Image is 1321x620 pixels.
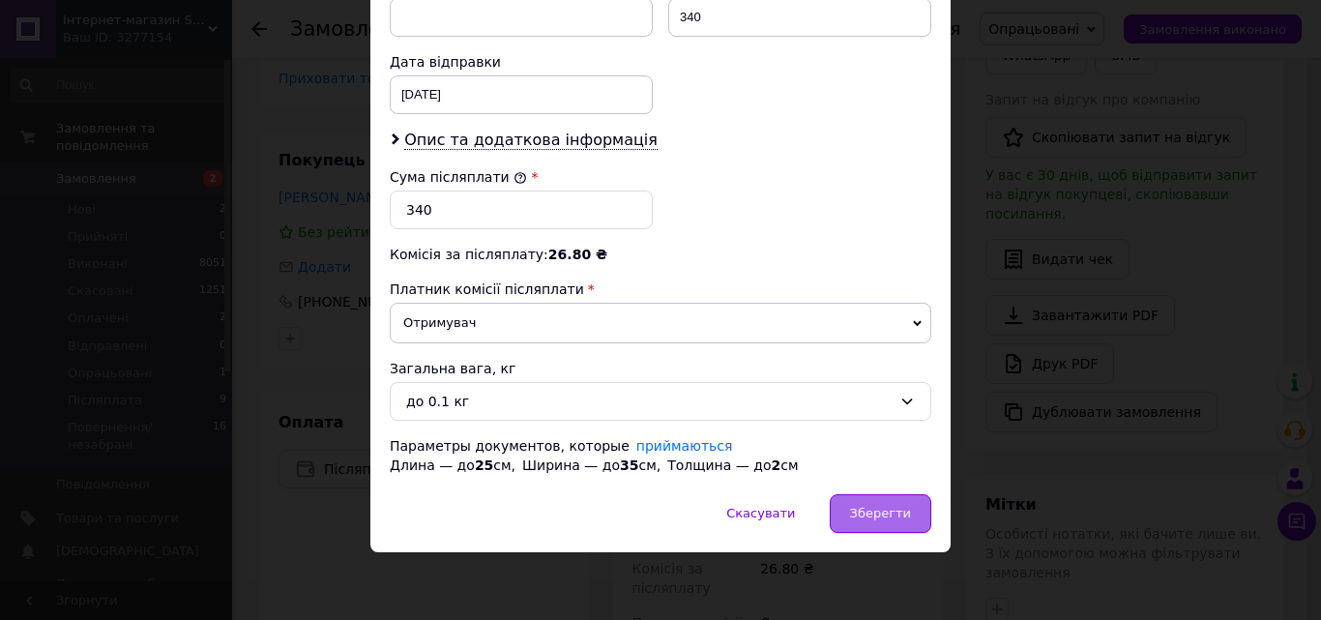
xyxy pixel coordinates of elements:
span: Опис та додаткова інформація [404,131,658,150]
div: Комісія за післяплату: [390,245,931,264]
span: Зберегти [850,506,911,520]
span: 25 [475,458,493,473]
div: Параметры документов, которые Длина — до см, Ширина — до см, Толщина — до см [390,436,931,475]
span: 2 [771,458,780,473]
span: Отримувач [390,303,931,343]
div: Загальна вага, кг [390,359,931,378]
a: приймаються [636,438,733,454]
span: Платник комісії післяплати [390,281,584,297]
span: 35 [620,458,638,473]
span: 26.80 ₴ [548,247,607,262]
span: Скасувати [726,506,795,520]
div: до 0.1 кг [406,391,892,412]
label: Сума післяплати [390,169,527,185]
div: Дата відправки [390,52,653,72]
